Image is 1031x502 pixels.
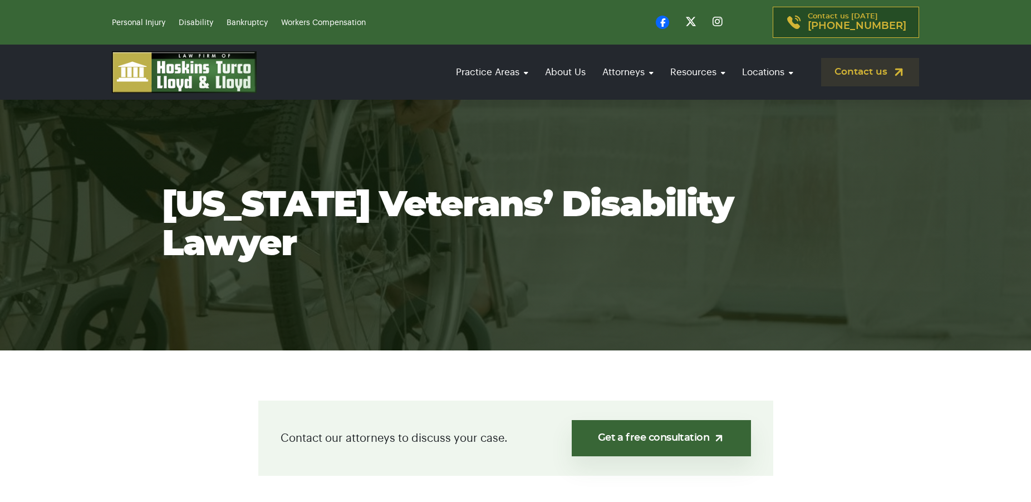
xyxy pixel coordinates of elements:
a: Get a free consultation [572,420,750,456]
a: Personal Injury [112,19,165,27]
a: Contact us [821,58,919,86]
a: Locations [737,56,799,88]
div: Contact our attorneys to discuss your case. [258,401,773,476]
h1: [US_STATE] Veterans’ Disability Lawyer [162,186,869,264]
a: Contact us [DATE][PHONE_NUMBER] [773,7,919,38]
a: Disability [179,19,213,27]
a: Bankruptcy [227,19,268,27]
img: logo [112,51,257,93]
p: Contact us [DATE] [808,13,906,32]
a: Workers Compensation [281,19,366,27]
a: About Us [539,56,591,88]
a: Practice Areas [450,56,534,88]
a: Resources [665,56,731,88]
img: arrow-up-right-light.svg [713,432,725,444]
span: [PHONE_NUMBER] [808,21,906,32]
a: Attorneys [597,56,659,88]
